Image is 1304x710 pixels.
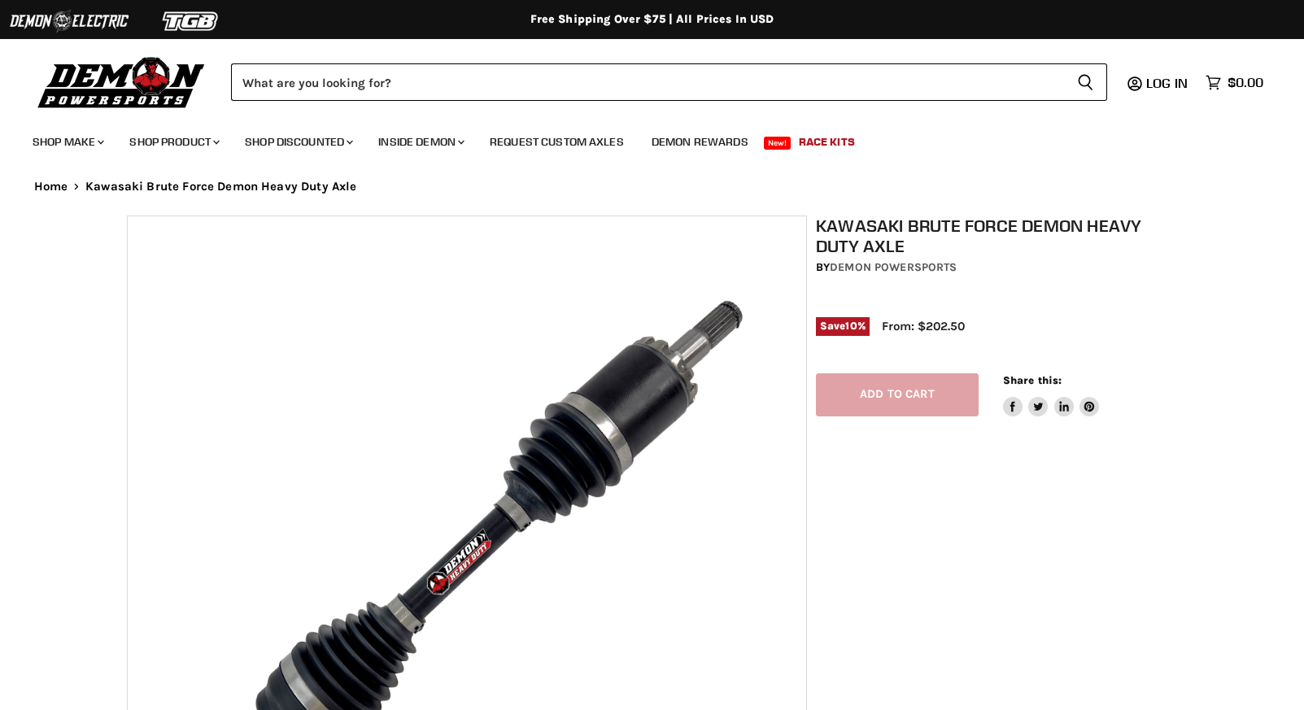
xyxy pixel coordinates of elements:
button: Search [1064,63,1107,101]
div: Free Shipping Over $75 | All Prices In USD [2,12,1303,27]
a: Shop Make [20,125,114,159]
span: Save % [816,317,870,335]
a: Request Custom Axles [478,125,636,159]
span: Kawasaki Brute Force Demon Heavy Duty Axle [85,180,356,194]
img: Demon Electric Logo 2 [8,6,130,37]
a: $0.00 [1197,71,1271,94]
a: Log in [1139,76,1197,90]
h1: Kawasaki Brute Force Demon Heavy Duty Axle [816,216,1187,256]
img: TGB Logo 2 [130,6,252,37]
span: Share this: [1003,374,1062,386]
a: Demon Powersports [830,260,957,274]
a: Home [34,180,68,194]
a: Shop Discounted [233,125,363,159]
ul: Main menu [20,119,1259,159]
img: Demon Powersports [33,53,211,111]
a: Inside Demon [366,125,474,159]
form: Product [231,63,1107,101]
a: Demon Rewards [639,125,761,159]
a: Race Kits [787,125,867,159]
aside: Share this: [1003,373,1100,416]
span: From: $202.50 [882,319,965,333]
span: 10 [845,320,857,332]
span: $0.00 [1228,75,1263,90]
span: Log in [1146,75,1188,91]
div: by [816,259,1187,277]
nav: Breadcrumbs [2,180,1303,194]
span: New! [764,137,792,150]
a: Shop Product [117,125,229,159]
input: Search [231,63,1064,101]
